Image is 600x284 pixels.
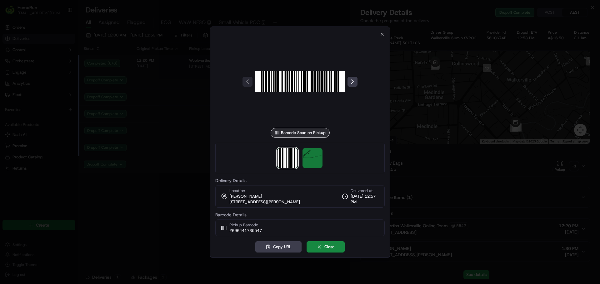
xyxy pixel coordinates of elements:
label: Barcode Details [215,213,385,217]
button: Copy URL [255,241,302,253]
div: Barcode Scan on Pickup [271,128,330,138]
span: [PERSON_NAME] [229,194,262,199]
span: 2696441735547 [229,228,262,233]
label: Delivery Details [215,178,385,183]
button: Close [307,241,345,253]
img: barcode_scan_on_pickup image [255,37,345,127]
span: Location [229,188,245,194]
span: [DATE] 12:57 PM [351,194,379,205]
span: [STREET_ADDRESS][PERSON_NAME] [229,199,300,205]
img: signature_proof_of_delivery image [302,148,322,168]
span: Delivered at [351,188,379,194]
img: barcode_scan_on_pickup image [277,148,297,168]
span: Pickup Barcode [229,222,262,228]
